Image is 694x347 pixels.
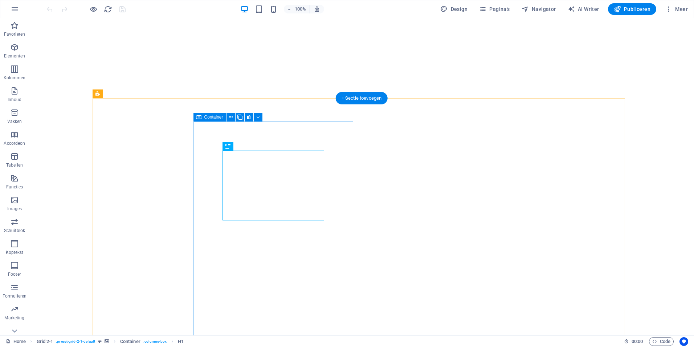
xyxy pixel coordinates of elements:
[565,3,602,15] button: AI Writer
[8,271,21,277] p: Footer
[56,337,95,346] span: . preset-grid-2-1-default
[98,339,102,343] i: Dit element is een aanpasbare voorinstelling
[632,337,643,346] span: 00 00
[6,337,26,346] a: Klik om selectie op te heffen, dubbelklik om Pagina's te open
[437,3,470,15] button: Design
[568,5,599,13] span: AI Writer
[104,5,112,13] i: Pagina opnieuw laden
[608,3,656,15] button: Publiceren
[624,337,643,346] h6: Sessietijd
[37,337,184,346] nav: breadcrumb
[476,3,513,15] button: Pagina's
[6,162,23,168] p: Tabellen
[120,337,140,346] span: Klik om te selecteren, dubbelklik om te bewerken
[89,5,98,13] button: Klik hier om de voorbeeldmodus te verlaten en verder te gaan met bewerken
[649,337,674,346] button: Code
[105,339,109,343] i: Dit element bevat een achtergrond
[37,337,53,346] span: Klik om te selecteren, dubbelklik om te bewerken
[4,315,24,321] p: Marketing
[8,97,22,103] p: Inhoud
[437,3,470,15] div: Design (Ctrl+Alt+Y)
[652,337,670,346] span: Code
[295,5,306,13] h6: 100%
[314,6,320,12] i: Stel bij het wijzigen van de grootte van de weergegeven website automatisch het juist zoomniveau ...
[679,337,688,346] button: Usercentrics
[284,5,310,13] button: 100%
[7,119,22,124] p: Vakken
[7,206,22,212] p: Images
[665,5,688,13] span: Meer
[522,5,556,13] span: Navigator
[103,5,112,13] button: reload
[143,337,167,346] span: . columns-box
[336,92,388,104] div: + Sectie toevoegen
[637,339,638,344] span: :
[4,228,25,234] p: Schuifblok
[3,293,26,299] p: Formulieren
[519,3,559,15] button: Navigator
[178,337,184,346] span: Klik om te selecteren, dubbelklik om te bewerken
[440,5,468,13] span: Design
[4,31,25,37] p: Favorieten
[614,5,650,13] span: Publiceren
[4,53,25,59] p: Elementen
[204,115,223,119] span: Container
[479,5,510,13] span: Pagina's
[4,140,25,146] p: Accordeon
[6,184,23,190] p: Functies
[6,250,24,255] p: Koptekst
[662,3,691,15] button: Meer
[4,75,26,81] p: Kolommen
